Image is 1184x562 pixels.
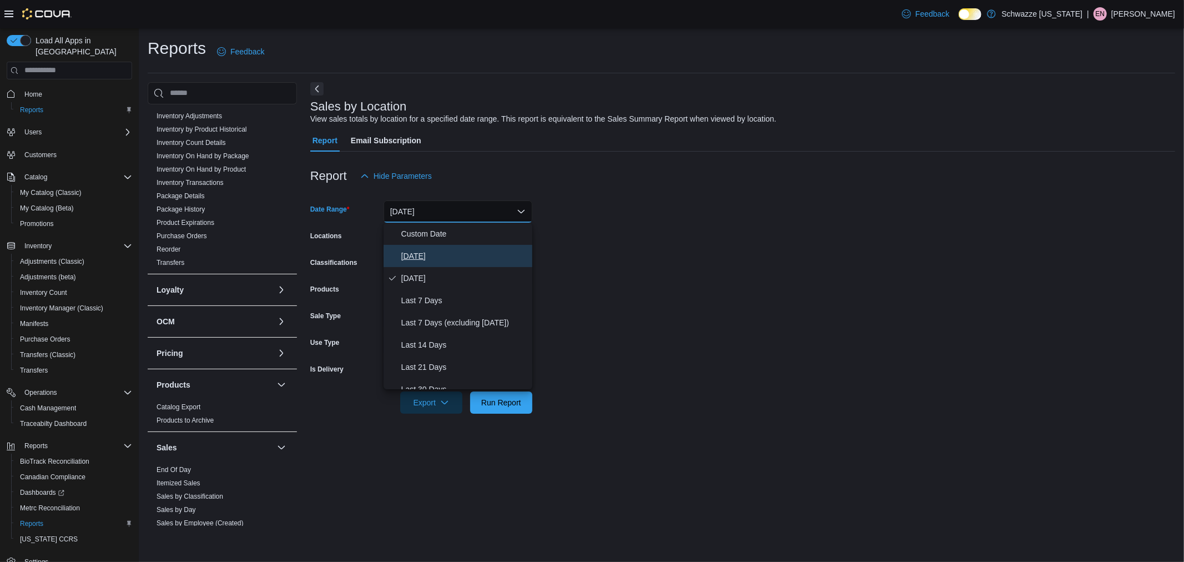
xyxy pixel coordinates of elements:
[11,454,137,469] button: BioTrack Reconciliation
[1094,7,1107,21] div: Evalise Nieves
[16,348,132,362] span: Transfers (Classic)
[275,347,288,360] button: Pricing
[310,312,341,320] label: Sale Type
[16,486,132,499] span: Dashboards
[157,379,190,390] h3: Products
[157,152,249,160] span: Inventory On Hand by Package
[157,505,196,514] span: Sales by Day
[310,205,350,214] label: Date Range
[959,20,959,21] span: Dark Mode
[16,417,132,430] span: Traceabilty Dashboard
[157,138,226,147] span: Inventory Count Details
[275,283,288,297] button: Loyalty
[16,402,132,415] span: Cash Management
[310,338,339,347] label: Use Type
[401,249,528,263] span: [DATE]
[157,219,214,227] a: Product Expirations
[356,165,436,187] button: Hide Parameters
[20,386,132,399] span: Operations
[16,470,90,484] a: Canadian Compliance
[157,479,200,487] a: Itemized Sales
[213,41,269,63] a: Feedback
[11,531,137,547] button: [US_STATE] CCRS
[16,202,132,215] span: My Catalog (Beta)
[11,469,137,485] button: Canadian Compliance
[16,501,84,515] a: Metrc Reconciliation
[481,397,521,408] span: Run Report
[20,126,46,139] button: Users
[20,273,76,282] span: Adjustments (beta)
[20,439,52,453] button: Reports
[24,441,48,450] span: Reports
[157,442,273,453] button: Sales
[148,400,297,431] div: Products
[157,232,207,240] a: Purchase Orders
[16,348,80,362] a: Transfers (Classic)
[11,347,137,363] button: Transfers (Classic)
[24,150,57,159] span: Customers
[16,286,132,299] span: Inventory Count
[16,486,69,499] a: Dashboards
[1001,7,1082,21] p: Schwazze [US_STATE]
[20,535,78,544] span: [US_STATE] CCRS
[157,284,184,295] h3: Loyalty
[157,245,180,254] span: Reorder
[20,350,75,359] span: Transfers (Classic)
[16,202,78,215] a: My Catalog (Beta)
[16,317,53,330] a: Manifests
[11,416,137,431] button: Traceabilty Dashboard
[310,113,777,125] div: View sales totals by location for a specified date range. This report is equivalent to the Sales ...
[157,479,200,488] span: Itemized Sales
[11,254,137,269] button: Adjustments (Classic)
[16,103,48,117] a: Reports
[20,88,47,101] a: Home
[157,506,196,514] a: Sales by Day
[11,300,137,316] button: Inventory Manager (Classic)
[157,192,205,200] span: Package Details
[310,365,344,374] label: Is Delivery
[20,204,74,213] span: My Catalog (Beta)
[157,416,214,425] span: Products to Archive
[310,232,342,240] label: Locations
[275,378,288,392] button: Products
[16,455,94,468] a: BioTrack Reconciliation
[157,465,191,474] span: End Of Day
[2,385,137,400] button: Operations
[20,148,61,162] a: Customers
[401,272,528,285] span: [DATE]
[157,348,183,359] h3: Pricing
[20,386,62,399] button: Operations
[20,87,132,101] span: Home
[20,239,132,253] span: Inventory
[157,126,247,133] a: Inventory by Product Historical
[16,417,91,430] a: Traceabilty Dashboard
[20,257,84,266] span: Adjustments (Classic)
[20,126,132,139] span: Users
[157,165,246,174] span: Inventory On Hand by Product
[374,170,432,182] span: Hide Parameters
[20,519,43,528] span: Reports
[20,288,67,297] span: Inventory Count
[157,232,207,240] span: Purchase Orders
[401,227,528,240] span: Custom Date
[16,364,52,377] a: Transfers
[20,473,85,481] span: Canadian Compliance
[384,223,532,389] div: Select listbox
[157,348,273,359] button: Pricing
[157,259,184,267] a: Transfers
[16,186,132,199] span: My Catalog (Classic)
[24,173,47,182] span: Catalog
[11,316,137,332] button: Manifests
[157,417,214,424] a: Products to Archive
[16,302,108,315] a: Inventory Manager (Classic)
[157,493,223,500] a: Sales by Classification
[20,170,52,184] button: Catalog
[11,332,137,347] button: Purchase Orders
[401,360,528,374] span: Last 21 Days
[16,103,132,117] span: Reports
[20,170,132,184] span: Catalog
[157,218,214,227] span: Product Expirations
[384,200,532,223] button: [DATE]
[157,205,205,213] a: Package History
[16,455,132,468] span: BioTrack Reconciliation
